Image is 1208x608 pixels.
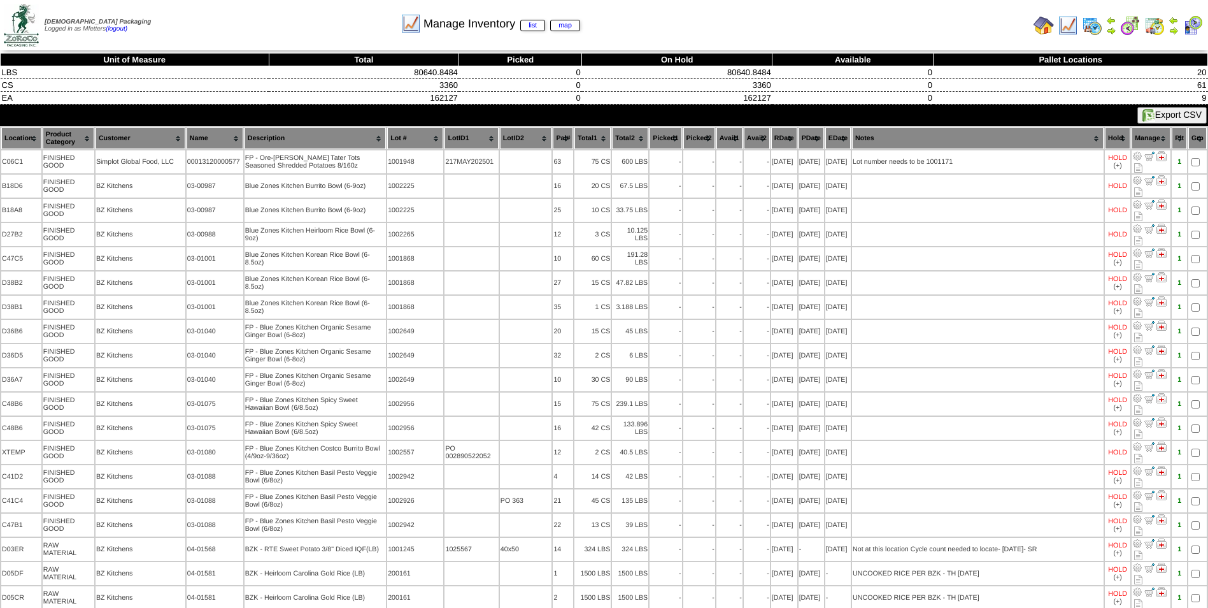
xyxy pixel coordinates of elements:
[500,127,552,149] th: LotID2
[771,344,797,367] td: [DATE]
[574,127,611,149] th: Total1
[387,296,443,319] td: 1001868
[553,320,573,343] td: 20
[1132,321,1142,331] img: Adjust
[1,223,41,246] td: D27B2
[1134,187,1142,197] i: Note
[553,223,573,246] td: 12
[401,13,421,34] img: line_graph.gif
[650,127,681,149] th: Picked1
[187,344,243,367] td: 03-01040
[771,320,797,343] td: [DATE]
[825,175,851,198] td: [DATE]
[1134,308,1142,318] i: Note
[1,199,41,222] td: B18A8
[574,199,611,222] td: 10 CS
[1156,345,1167,355] img: Manage Hold
[1132,490,1142,500] img: Adjust
[1132,127,1170,149] th: Manage
[444,127,498,149] th: LotID1
[852,127,1104,149] th: Notes
[1120,15,1140,36] img: calendarblend.gif
[1156,587,1167,597] img: Manage Hold
[716,247,743,270] td: -
[1,320,41,343] td: D36B6
[1144,151,1155,161] img: Move
[1132,539,1142,549] img: Adjust
[1132,272,1142,282] img: Adjust
[650,199,681,222] td: -
[553,150,573,173] td: 63
[771,127,797,149] th: RDate
[43,175,94,198] td: FINISHED GOOD
[1108,231,1127,238] div: HOLD
[1156,514,1167,525] img: Manage Hold
[1172,158,1186,166] div: 1
[1183,15,1203,36] img: calendarcustomer.gif
[1132,199,1142,210] img: Adjust
[716,150,743,173] td: -
[1156,466,1167,476] img: Manage Hold
[1144,417,1155,428] img: Move
[612,296,648,319] td: 3.188 LBS
[1144,248,1155,258] img: Move
[1169,15,1179,25] img: arrowleft.gif
[1082,15,1102,36] img: calendarprod.gif
[45,18,151,33] span: Logged in as Mfetters
[96,127,185,149] th: Customer
[1156,248,1167,258] img: Manage Hold
[716,175,743,198] td: -
[553,247,573,270] td: 10
[459,79,582,92] td: 0
[553,344,573,367] td: 32
[772,79,934,92] td: 0
[1144,393,1155,403] img: Move
[825,271,851,294] td: [DATE]
[1156,224,1167,234] img: Manage Hold
[1156,296,1167,307] img: Manage Hold
[387,271,443,294] td: 1001868
[1106,25,1116,36] img: arrowright.gif
[1156,442,1167,452] img: Manage Hold
[245,223,386,246] td: Blue Zones Kitchen Heirloom Rice Bowl (6-9oz)
[269,79,459,92] td: 3360
[1144,175,1155,185] img: Move
[1034,15,1054,36] img: home.gif
[387,150,443,173] td: 1001948
[387,223,443,246] td: 1002265
[612,223,648,246] td: 10.125 LBS
[771,150,797,173] td: [DATE]
[650,223,681,246] td: -
[934,54,1208,66] th: Pallet Locations
[1144,272,1155,282] img: Move
[4,4,39,47] img: zoroco-logo-small.webp
[553,199,573,222] td: 25
[550,20,580,31] a: map
[1144,296,1155,307] img: Move
[744,223,770,246] td: -
[1132,393,1142,403] img: Adjust
[1132,442,1142,452] img: Adjust
[934,92,1208,105] td: 9
[1144,15,1165,36] img: calendarinout.gif
[43,223,94,246] td: FINISHED GOOD
[43,247,94,270] td: FINISHED GOOD
[825,150,851,173] td: [DATE]
[612,175,648,198] td: 67.5 LBS
[771,223,797,246] td: [DATE]
[1,66,269,79] td: LBS
[1172,206,1186,214] div: 1
[96,320,185,343] td: BZ Kitchens
[683,199,715,222] td: -
[716,271,743,294] td: -
[744,344,770,367] td: -
[43,296,94,319] td: FINISHED GOOD
[1144,442,1155,452] img: Move
[1144,345,1155,355] img: Move
[245,296,386,319] td: Blue Zones Kitchen Korean Rice Bowl (6-8.5oz)
[825,199,851,222] td: [DATE]
[574,344,611,367] td: 2 CS
[1144,369,1155,379] img: Move
[1132,417,1142,428] img: Adjust
[799,175,824,198] td: [DATE]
